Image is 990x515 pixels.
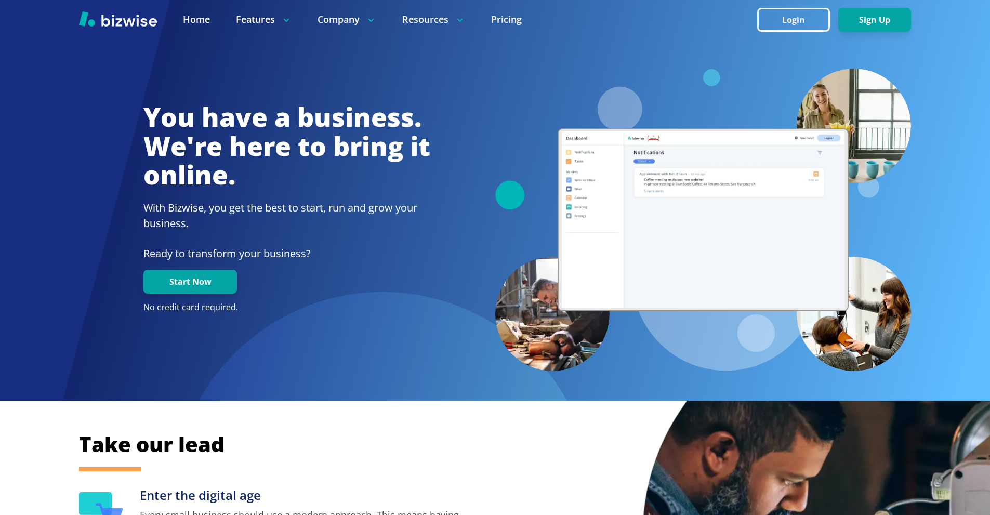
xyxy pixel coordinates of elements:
[757,15,838,25] a: Login
[183,13,210,26] a: Home
[757,8,830,32] button: Login
[236,13,292,26] p: Features
[143,277,237,287] a: Start Now
[491,13,522,26] a: Pricing
[318,13,376,26] p: Company
[79,430,859,458] h2: Take our lead
[143,103,430,190] h1: You have a business. We're here to bring it online.
[143,246,430,261] p: Ready to transform your business?
[79,11,157,27] img: Bizwise Logo
[838,15,911,25] a: Sign Up
[140,487,469,504] h3: Enter the digital age
[838,8,911,32] button: Sign Up
[143,270,237,294] button: Start Now
[143,200,430,231] h2: With Bizwise, you get the best to start, run and grow your business.
[402,13,465,26] p: Resources
[143,302,430,313] p: No credit card required.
